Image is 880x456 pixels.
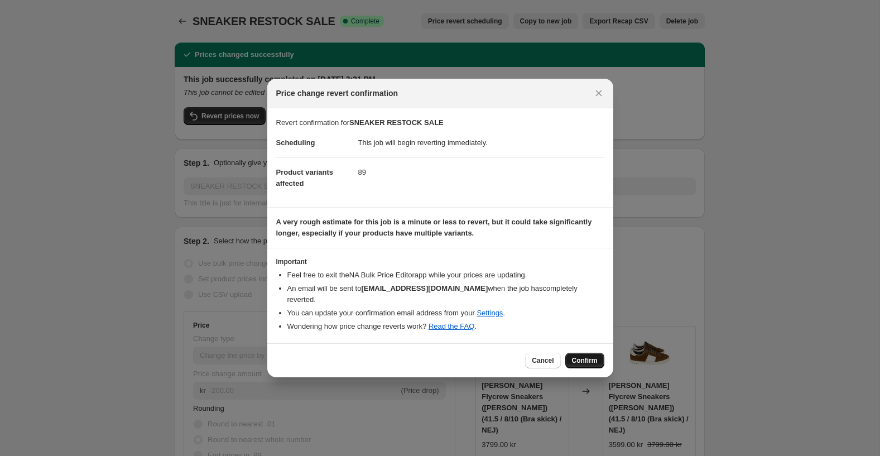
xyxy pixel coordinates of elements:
li: You can update your confirmation email address from your . [287,308,604,319]
span: Product variants affected [276,168,334,188]
button: Confirm [565,353,604,368]
li: Feel free to exit the NA Bulk Price Editor app while your prices are updating. [287,270,604,281]
button: Cancel [525,353,560,368]
span: Price change revert confirmation [276,88,398,99]
a: Settings [477,309,503,317]
h3: Important [276,257,604,266]
a: Read the FAQ [429,322,474,330]
b: SNEAKER RESTOCK SALE [349,118,444,127]
span: Scheduling [276,138,315,147]
b: [EMAIL_ADDRESS][DOMAIN_NAME] [361,284,488,292]
p: Revert confirmation for [276,117,604,128]
span: Confirm [572,356,598,365]
li: An email will be sent to when the job has completely reverted . [287,283,604,305]
b: A very rough estimate for this job is a minute or less to revert, but it could take significantly... [276,218,592,237]
span: Cancel [532,356,554,365]
dd: 89 [358,157,604,187]
li: Wondering how price change reverts work? . [287,321,604,332]
dd: This job will begin reverting immediately. [358,128,604,157]
button: Close [591,85,607,101]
